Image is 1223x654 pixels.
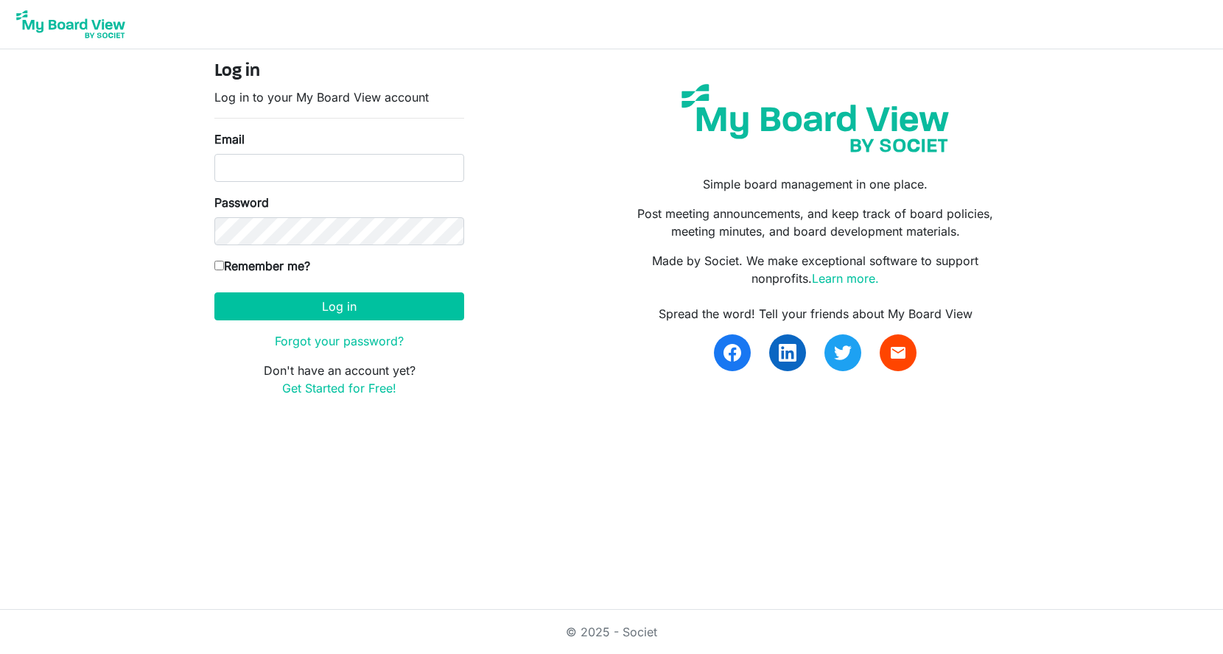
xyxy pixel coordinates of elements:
img: facebook.svg [723,344,741,362]
img: twitter.svg [834,344,852,362]
a: Learn more. [812,271,879,286]
p: Don't have an account yet? [214,362,464,397]
p: Log in to your My Board View account [214,88,464,106]
a: Forgot your password? [275,334,404,348]
img: My Board View Logo [12,6,130,43]
label: Email [214,130,245,148]
label: Password [214,194,269,211]
a: © 2025 - Societ [566,625,657,639]
label: Remember me? [214,257,310,275]
p: Made by Societ. We make exceptional software to support nonprofits. [623,252,1009,287]
button: Log in [214,292,464,320]
a: email [880,334,917,371]
p: Post meeting announcements, and keep track of board policies, meeting minutes, and board developm... [623,205,1009,240]
div: Spread the word! Tell your friends about My Board View [623,305,1009,323]
p: Simple board management in one place. [623,175,1009,193]
input: Remember me? [214,261,224,270]
img: linkedin.svg [779,344,796,362]
a: Get Started for Free! [282,381,396,395]
h4: Log in [214,61,464,82]
img: my-board-view-societ.svg [670,73,960,163]
span: email [889,344,907,362]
